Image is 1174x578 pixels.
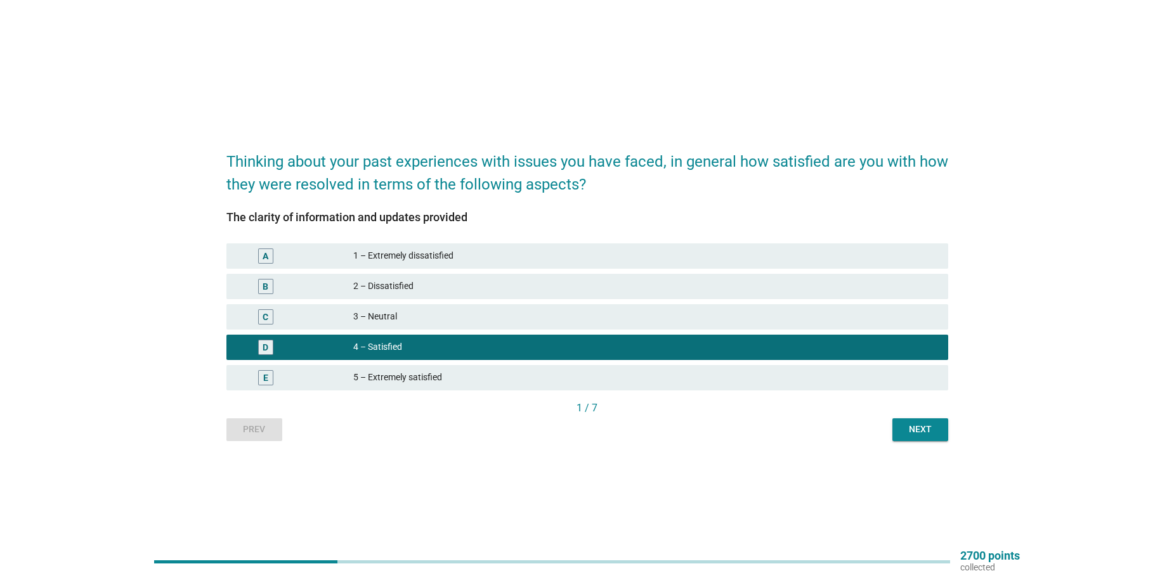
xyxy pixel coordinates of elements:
[226,401,948,416] div: 1 / 7
[353,309,938,324] div: 3 – Neutral
[960,550,1020,562] p: 2700 points
[353,248,938,264] div: 1 – Extremely dissatisfied
[226,138,948,196] h2: Thinking about your past experiences with issues you have faced, in general how satisfied are you...
[263,310,268,323] div: C
[263,279,268,293] div: B
[892,418,948,441] button: Next
[263,340,268,354] div: D
[263,249,268,262] div: A
[226,209,948,226] div: The clarity of information and updates provided
[960,562,1020,573] p: collected
[263,371,268,384] div: E
[353,279,938,294] div: 2 – Dissatisfied
[353,370,938,385] div: 5 – Extremely satisfied
[353,340,938,355] div: 4 – Satisfied
[903,423,938,436] div: Next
